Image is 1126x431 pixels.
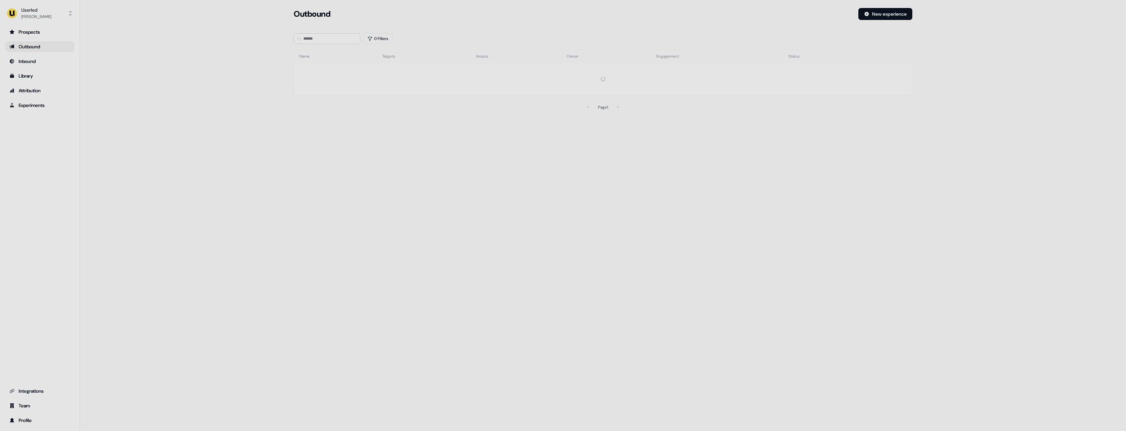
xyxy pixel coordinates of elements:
[294,9,330,19] h3: Outbound
[5,56,74,67] a: Go to Inbound
[9,58,70,65] div: Inbound
[9,43,70,50] div: Outbound
[363,33,393,44] button: 0 Filters
[21,13,51,20] div: [PERSON_NAME]
[9,87,70,94] div: Attribution
[5,71,74,81] a: Go to templates
[5,5,74,21] button: Userled[PERSON_NAME]
[858,8,912,20] button: New experience
[9,388,70,394] div: Integrations
[5,386,74,396] a: Go to integrations
[9,417,70,424] div: Profile
[21,7,51,13] div: Userled
[9,402,70,409] div: Team
[5,400,74,411] a: Go to team
[9,29,70,35] div: Prospects
[5,85,74,96] a: Go to attribution
[9,102,70,109] div: Experiments
[5,100,74,111] a: Go to experiments
[5,415,74,426] a: Go to profile
[5,41,74,52] a: Go to outbound experience
[9,73,70,79] div: Library
[5,27,74,37] a: Go to prospects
